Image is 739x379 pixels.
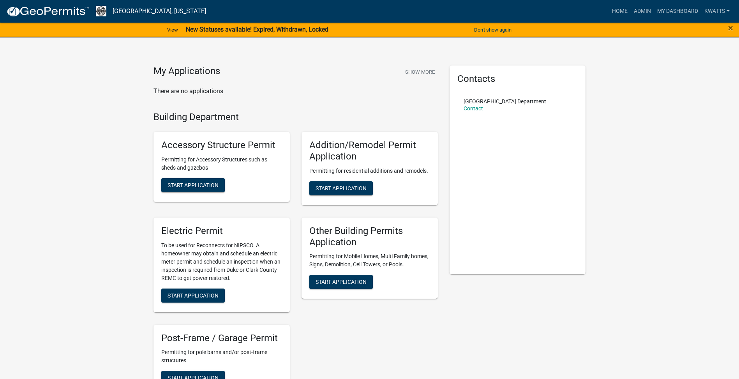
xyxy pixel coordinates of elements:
button: Close [728,23,733,33]
span: Start Application [168,292,219,298]
h5: Accessory Structure Permit [161,140,282,151]
a: View [164,23,181,36]
strong: New Statuses available! Expired, Withdrawn, Locked [186,26,328,33]
p: To be used for Reconnects for NIPSCO. A homeowner may obtain and schedule an electric meter permi... [161,241,282,282]
span: Start Application [168,182,219,188]
p: Permitting for Mobile Homes, Multi Family homes, Signs, Demolition, Cell Towers, or Pools. [309,252,430,269]
p: Permitting for residential additions and remodels. [309,167,430,175]
a: [GEOGRAPHIC_DATA], [US_STATE] [113,5,206,18]
button: Don't show again [471,23,515,36]
button: Start Application [161,178,225,192]
span: × [728,23,733,34]
a: My Dashboard [654,4,701,19]
a: Contact [464,105,483,112]
p: Permitting for pole barns and/or post-frame structures [161,348,282,365]
h5: Addition/Remodel Permit Application [309,140,430,162]
p: Permitting for Accessory Structures such as sheds and gazebos [161,156,282,172]
img: Newton County, Indiana [96,6,106,16]
a: Kwatts [701,4,733,19]
p: There are no applications [153,87,438,96]
button: Start Application [309,181,373,195]
h5: Post-Frame / Garage Permit [161,333,282,344]
p: [GEOGRAPHIC_DATA] Department [464,99,546,104]
span: Start Application [316,279,367,285]
h5: Other Building Permits Application [309,225,430,248]
button: Start Application [161,289,225,303]
h4: My Applications [153,66,220,77]
h5: Contacts [457,73,578,85]
h4: Building Department [153,112,438,123]
button: Show More [402,66,438,78]
a: Home [609,4,631,19]
a: Admin [631,4,654,19]
h5: Electric Permit [161,225,282,237]
button: Start Application [309,275,373,289]
span: Start Application [316,185,367,191]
